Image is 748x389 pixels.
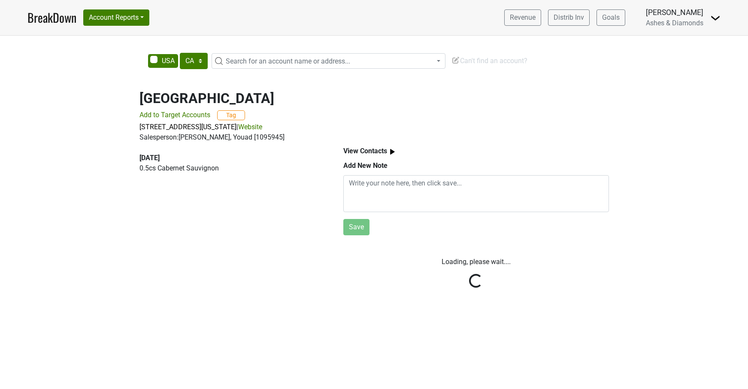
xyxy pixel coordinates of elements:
a: Website [238,123,262,131]
p: Loading, please wait.... [343,257,609,267]
div: [DATE] [139,153,324,163]
p: 0.5 cs Cabernet Sauvignon [139,163,324,173]
a: Distrib Inv [548,9,590,26]
b: View Contacts [343,147,387,155]
span: Search for an account name or address... [226,57,350,65]
img: Edit [451,56,460,64]
a: BreakDown [27,9,76,27]
button: Account Reports [83,9,149,26]
span: Can't find an account? [451,57,527,65]
img: Dropdown Menu [710,13,721,23]
span: Add to Target Accounts [139,111,210,119]
b: Add New Note [343,161,388,170]
p: | [139,122,609,132]
h2: [GEOGRAPHIC_DATA] [139,90,609,106]
div: [PERSON_NAME] [646,7,703,18]
div: Salesperson: [PERSON_NAME], Youad [1095945] [139,132,609,143]
span: Ashes & Diamonds [646,19,703,27]
button: Save [343,219,369,235]
a: Revenue [504,9,541,26]
button: Tag [217,110,245,120]
a: [STREET_ADDRESS][US_STATE] [139,123,236,131]
img: arrow_right.svg [387,146,398,157]
a: Goals [597,9,625,26]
